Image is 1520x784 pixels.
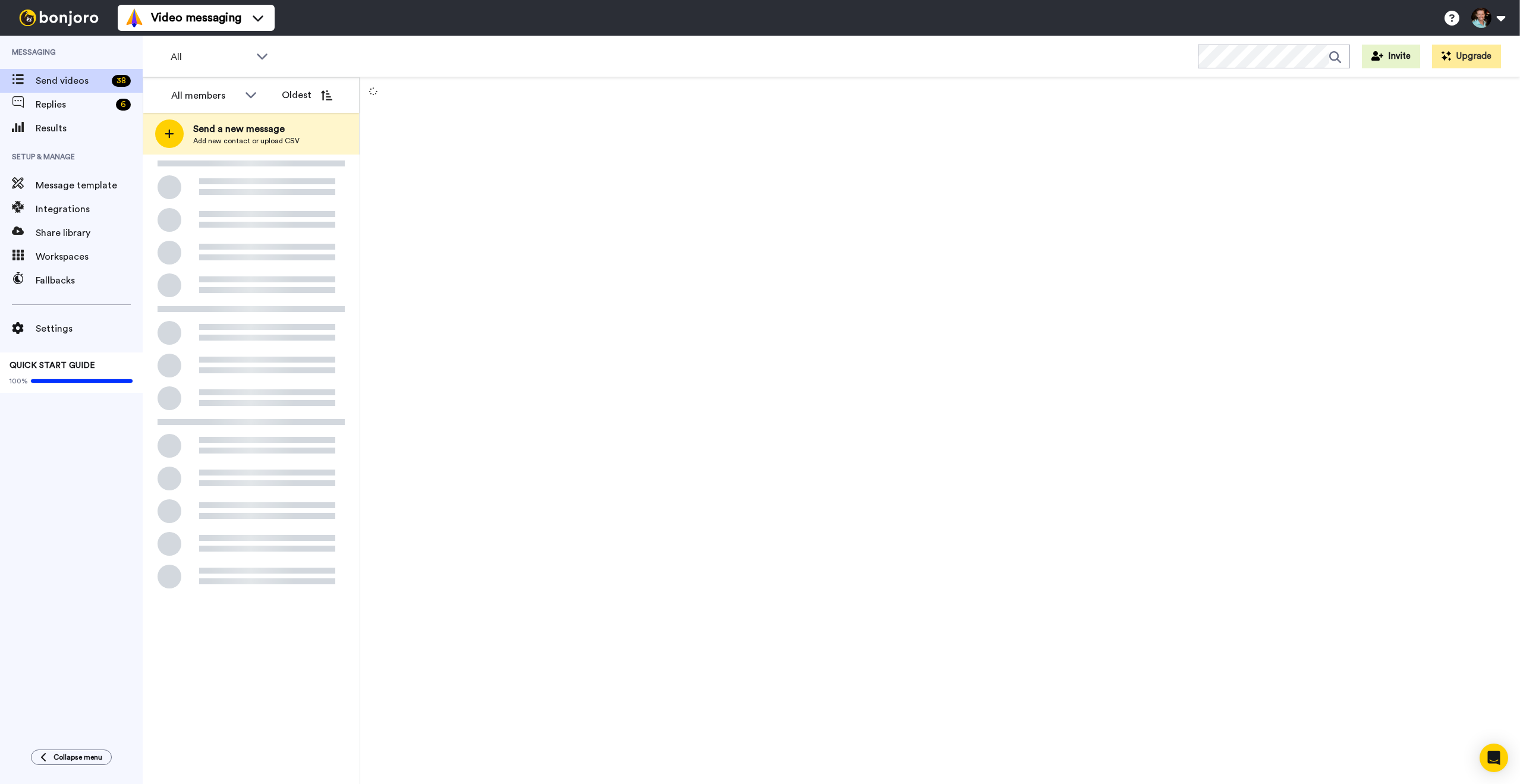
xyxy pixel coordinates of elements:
[36,178,143,193] span: Message template
[1432,45,1501,68] button: Upgrade
[36,202,143,216] span: Integrations
[10,376,28,386] span: 100%
[112,75,131,87] div: 38
[125,8,144,27] img: vm-color.svg
[36,121,143,136] span: Results
[36,226,143,240] span: Share library
[54,752,102,762] span: Collapse menu
[116,99,131,111] div: 6
[273,83,341,107] button: Oldest
[171,50,250,64] span: All
[14,10,103,26] img: bj-logo-header-white.svg
[171,89,239,103] div: All members
[36,250,143,264] span: Workspaces
[1480,744,1508,772] div: Open Intercom Messenger
[36,322,143,336] span: Settings
[36,273,143,288] span: Fallbacks
[193,122,300,136] span: Send a new message
[36,74,107,88] span: Send videos
[10,361,95,370] span: QUICK START GUIDE
[193,136,300,146] span: Add new contact or upload CSV
[36,97,111,112] span: Replies
[1362,45,1420,68] button: Invite
[31,750,112,765] button: Collapse menu
[151,10,241,26] span: Video messaging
